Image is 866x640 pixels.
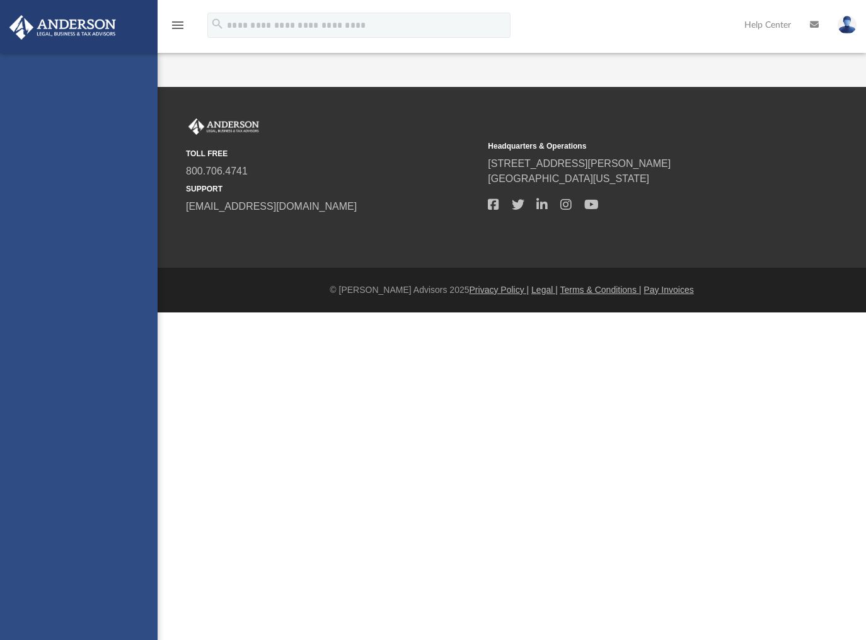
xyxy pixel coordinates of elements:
img: Anderson Advisors Platinum Portal [6,15,120,40]
a: Privacy Policy | [470,285,529,295]
div: © [PERSON_NAME] Advisors 2025 [158,283,866,297]
a: [GEOGRAPHIC_DATA][US_STATE] [488,173,649,184]
small: TOLL FREE [186,148,479,159]
i: search [211,17,224,31]
a: menu [170,24,185,33]
a: [STREET_ADDRESS][PERSON_NAME] [488,158,671,169]
a: 800.706.4741 [186,166,248,176]
small: Headquarters & Operations [488,140,781,152]
a: Terms & Conditions | [560,285,642,295]
a: [EMAIL_ADDRESS][DOMAIN_NAME] [186,201,357,212]
i: menu [170,18,185,33]
a: Pay Invoices [644,285,693,295]
a: Legal | [531,285,558,295]
img: Anderson Advisors Platinum Portal [186,118,262,135]
small: SUPPORT [186,183,479,195]
img: User Pic [838,16,857,34]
